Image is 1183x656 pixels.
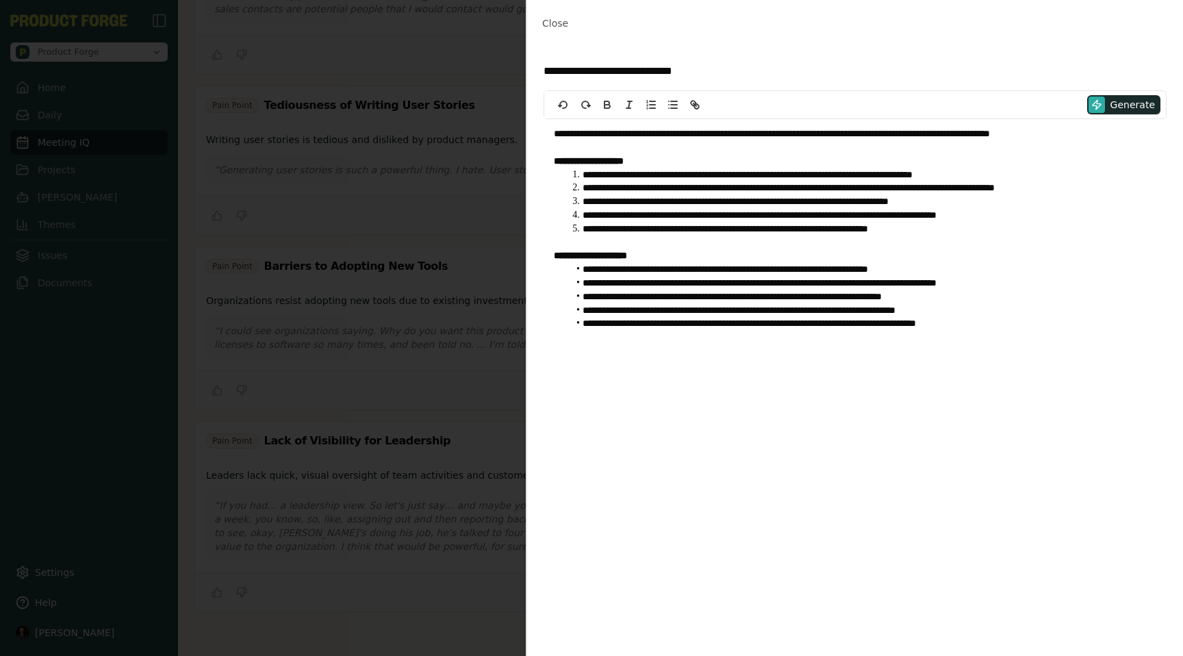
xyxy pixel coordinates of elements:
button: Generate [1087,95,1160,114]
button: redo [576,97,595,113]
button: Bold [598,97,617,113]
button: Italic [620,97,639,113]
span: Close [542,18,568,29]
button: Link [685,97,704,113]
button: Ordered [641,97,661,113]
button: Bullet [663,97,683,113]
span: Generate [1110,98,1155,112]
button: undo [554,97,573,113]
button: Close [538,11,572,36]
